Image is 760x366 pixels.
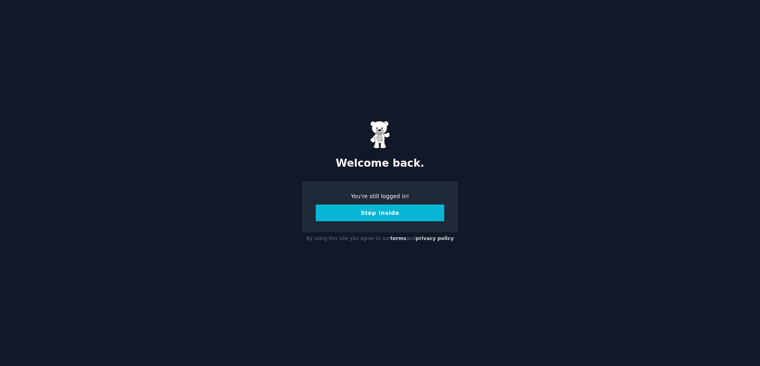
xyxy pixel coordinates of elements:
img: Gummy Bear [370,121,390,149]
div: By using this site you agree to our and [302,232,458,245]
a: Step Inside [316,210,444,216]
button: Step Inside [316,205,444,221]
a: privacy policy [416,236,454,241]
div: You're still logged in! [316,192,444,201]
h2: Welcome back. [302,157,458,170]
a: terms [390,236,406,241]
